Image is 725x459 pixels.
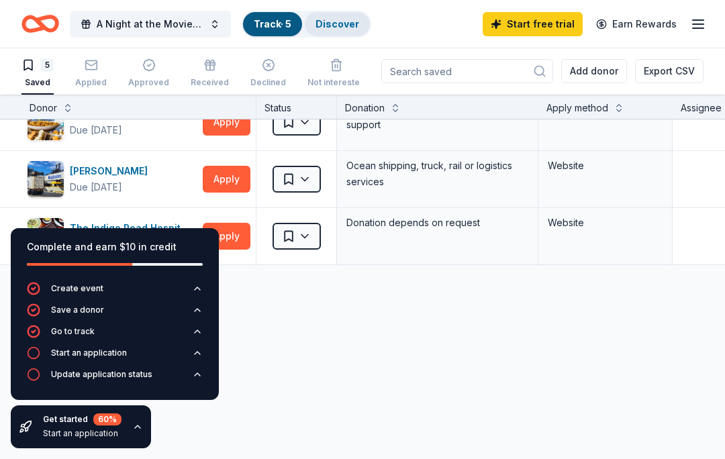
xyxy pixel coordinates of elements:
button: Apply [203,109,250,136]
a: Home [21,8,59,40]
a: Discover [316,18,359,30]
div: Website [548,215,663,231]
div: Website [548,158,663,174]
a: Start free trial [483,12,583,36]
div: Save a donor [51,305,104,315]
button: Received [191,53,229,95]
input: Search saved [381,59,553,83]
div: Start an application [51,348,127,358]
div: Status [256,95,337,119]
button: Save a donor [27,303,203,325]
button: Declined [250,53,286,95]
div: 60 % [93,413,122,425]
button: Not interested [307,53,365,95]
div: Complete and earn $10 in credit [27,239,203,255]
div: Saved [21,77,54,88]
img: Image for Matson [28,161,64,197]
div: Ocean shipping, truck, rail or logistics services [345,156,530,191]
div: Not interested [307,77,365,88]
button: A Night at the Movies: 2026 Auction [70,11,231,38]
div: Due [DATE] [70,179,122,195]
img: Image for Hawkers Asian Street Food [28,104,64,140]
div: Assignee [681,100,722,116]
button: Applied [75,53,107,95]
div: Get started [43,413,122,425]
div: Declined [250,77,286,88]
button: Update application status [27,368,203,389]
div: Received [191,77,229,88]
button: Export CSV [635,59,704,83]
a: Earn Rewards [588,12,685,36]
div: Update application status [51,369,152,380]
button: Create event [27,282,203,303]
button: Go to track [27,325,203,346]
button: Track· 5Discover [242,11,371,38]
div: [PERSON_NAME] [70,163,153,179]
div: 5 [40,58,54,72]
span: A Night at the Movies: 2026 Auction [97,16,204,32]
div: Start an application [43,428,122,439]
button: Approved [128,53,169,95]
div: Go to track [51,326,95,337]
div: Create event [51,283,103,294]
div: Approved [128,77,169,88]
button: Image for Matson[PERSON_NAME]Due [DATE] [27,160,197,198]
button: Apply [203,166,250,193]
button: Add donor [561,59,627,83]
div: Donation depends on request [345,213,530,232]
div: Donation [345,100,385,116]
div: Applied [75,77,107,88]
button: 5Saved [21,53,54,95]
div: Apply method [546,100,608,116]
a: Track· 5 [254,18,291,30]
button: Image for Hawkers Asian Street FoodHawkers Asian Street FoodDue [DATE] [27,103,197,141]
div: Donor [30,100,57,116]
button: Start an application [27,346,203,368]
div: Due [DATE] [70,122,122,138]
